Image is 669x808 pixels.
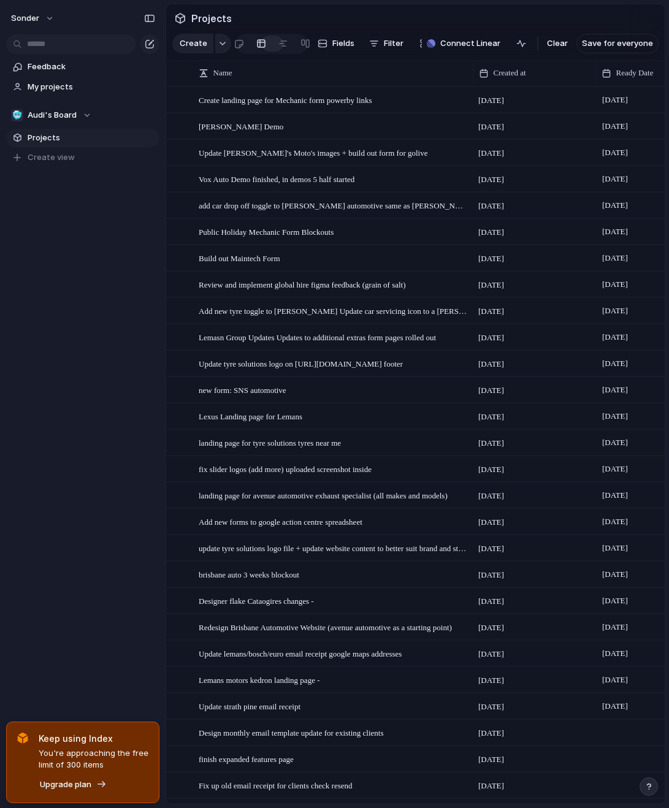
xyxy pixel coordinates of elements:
[6,106,159,124] button: 🥶Audi's Board
[199,541,468,555] span: update tyre solutions logo file + update website content to better suit brand and store locations
[199,673,319,687] span: Lemans motors kedron landing page -
[39,732,149,745] span: Keep using Index
[199,93,372,107] span: Create landing page for Mechanic form powerby links
[413,34,464,53] button: Group
[599,514,631,529] span: [DATE]
[478,332,504,344] span: [DATE]
[599,462,631,476] span: [DATE]
[199,172,354,186] span: Vox Auto Demo finished, in demos 5 half started
[478,411,504,423] span: [DATE]
[199,409,302,423] span: Lexus Landing page for Lemans
[478,622,504,634] span: [DATE]
[478,780,504,792] span: [DATE]
[599,303,631,318] span: [DATE]
[599,567,631,582] span: [DATE]
[599,435,631,450] span: [DATE]
[199,462,372,476] span: fix slider logos (add more) uploaded screenshot inside
[199,725,383,739] span: Design monthly email template update for existing clients
[478,253,504,265] span: [DATE]
[599,224,631,239] span: [DATE]
[478,701,504,713] span: [DATE]
[478,200,504,212] span: [DATE]
[199,514,362,528] span: Add new forms to google action centre spreadsheet
[478,384,504,397] span: [DATE]
[547,37,568,50] span: Clear
[11,109,23,121] div: 🥶
[478,490,504,502] span: [DATE]
[6,58,159,76] a: Feedback
[199,567,299,581] span: brisbane auto 3 weeks blockout
[599,699,631,714] span: [DATE]
[478,173,504,186] span: [DATE]
[478,147,504,159] span: [DATE]
[28,81,155,93] span: My projects
[28,61,155,73] span: Feedback
[199,435,341,449] span: landing page for tyre solutions tyres near me
[332,37,354,50] span: Fields
[542,34,573,53] button: Clear
[599,409,631,424] span: [DATE]
[213,67,232,79] span: Name
[478,569,504,581] span: [DATE]
[478,279,504,291] span: [DATE]
[478,437,504,449] span: [DATE]
[39,747,149,771] span: You're approaching the free limit of 300 items
[6,9,61,28] button: sonder
[478,121,504,133] span: [DATE]
[478,226,504,238] span: [DATE]
[494,67,526,79] span: Created at
[599,277,631,292] span: [DATE]
[478,674,504,687] span: [DATE]
[199,383,286,397] span: new form: SNS automotive
[199,330,436,344] span: Lemasn Group Updates Updates to additional extras form pages rolled out
[199,119,283,133] span: [PERSON_NAME] Demo
[478,463,504,476] span: [DATE]
[599,673,631,687] span: [DATE]
[40,779,91,791] span: Upgrade plan
[582,37,653,50] span: Save for everyone
[599,198,631,213] span: [DATE]
[599,356,631,371] span: [DATE]
[478,727,504,739] span: [DATE]
[189,7,234,29] span: Projects
[313,34,359,53] button: Fields
[199,251,280,265] span: Build out Maintech Form
[199,356,403,370] span: Update tyre solutions logo on [URL][DOMAIN_NAME] footer
[599,593,631,608] span: [DATE]
[599,646,631,661] span: [DATE]
[28,109,77,121] span: Audi's Board
[478,358,504,370] span: [DATE]
[599,119,631,134] span: [DATE]
[599,620,631,635] span: [DATE]
[6,129,159,147] a: Projects
[384,37,403,50] span: Filter
[28,132,155,144] span: Projects
[199,778,353,792] span: Fix up old email receipt for clients check resend
[199,593,314,608] span: Designer flake Cataogires changes -
[478,94,504,107] span: [DATE]
[616,67,654,79] span: Ready Date
[364,34,408,53] button: Filter
[199,620,452,634] span: Redesign Brisbane Automotive Website (avenue automotive as a starting point)
[599,488,631,503] span: [DATE]
[199,646,402,660] span: Update lemans/bosch/euro email receipt google maps addresses
[599,330,631,345] span: [DATE]
[599,383,631,397] span: [DATE]
[478,648,504,660] span: [DATE]
[199,488,448,502] span: landing page for avenue automotive exhaust specialist (all makes and models)
[599,93,631,107] span: [DATE]
[199,752,294,766] span: finish expanded features page
[6,148,159,167] button: Create view
[478,753,504,766] span: [DATE]
[6,78,159,96] a: My projects
[478,305,504,318] span: [DATE]
[599,251,631,265] span: [DATE]
[199,277,406,291] span: Review and implement global hire figma feedback (grain of salt)
[478,595,504,608] span: [DATE]
[172,34,213,53] button: Create
[440,37,500,50] span: Connect Linear
[422,34,505,53] button: Connect Linear
[180,37,207,50] span: Create
[36,776,110,793] button: Upgrade plan
[199,303,468,318] span: Add new tyre toggle to [PERSON_NAME] Update car servicing icon to a [PERSON_NAME] Make trye ‘’tyr...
